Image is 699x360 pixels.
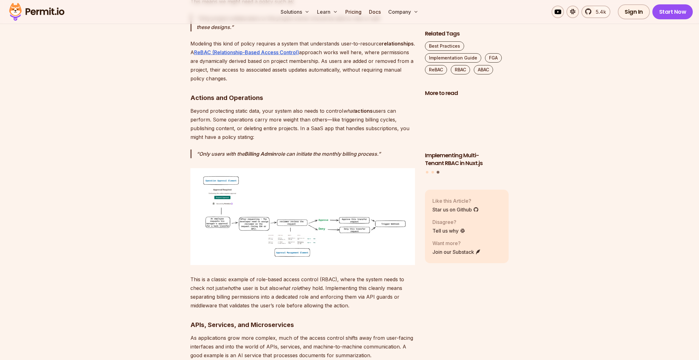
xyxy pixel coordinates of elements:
p: This is a classic example of role-based access control (RBAC), where the system needs to check no... [190,275,415,310]
a: FGA [485,53,502,63]
img: Permit logo [6,1,67,22]
p: Modeling this kind of policy requires a system that understands user-to-resource . A approach wor... [190,39,415,83]
button: Learn [315,6,340,18]
p: As applications grow more complex, much of the access control shifts away from user-facing interf... [190,334,415,360]
button: Go to slide 3 [437,171,440,174]
button: Solutions [278,6,312,18]
a: Pricing [343,6,364,18]
a: Join our Substack [432,248,481,256]
a: Star us on Github [432,206,479,213]
strong: relationships [382,40,414,47]
em: role can initiate the monthly billing process. [276,151,378,157]
strong: Actions and Operations [190,94,263,102]
strong: Billing Admin [245,151,276,157]
p: Beyond protecting static data, your system also needs to control users can perform. Some operatio... [190,107,415,141]
a: ABAC [474,65,493,74]
p: Like this Article? [432,197,479,205]
img: image.png [190,168,415,265]
a: Sign In [618,4,650,19]
div: Posts [425,101,509,175]
em: Only project collaborators or the project owner should be able to view or edit these designs. [197,15,380,30]
a: ReBAC (Relationship-Based Access Control) [194,49,299,55]
h2: More to read [425,89,509,97]
em: what [343,108,354,114]
button: Go to slide 2 [431,171,434,174]
a: Tell us why [432,227,465,234]
a: RBAC [451,65,470,74]
button: Company [386,6,421,18]
a: Best Practices [425,41,464,51]
img: Implementing Multi-Tenant RBAC in Nuxt.js [425,101,509,148]
em: what role [279,285,301,291]
em: who [224,285,234,291]
em: Only users with the [199,151,245,157]
span: 5.4k [592,8,606,16]
a: Start Now [652,4,693,19]
strong: actions [354,108,373,114]
a: Implementation Guide [425,53,481,63]
p: Disagree? [432,218,465,226]
h2: Related Tags [425,30,509,38]
h3: Implementing Multi-Tenant RBAC in Nuxt.js [425,152,509,167]
li: 3 of 3 [425,101,509,167]
a: ReBAC [425,65,447,74]
a: Docs [366,6,383,18]
a: 5.4k [581,6,610,18]
p: Want more? [432,239,481,247]
button: Go to slide 1 [426,171,428,174]
strong: APIs, Services, and Microservices [190,321,294,329]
